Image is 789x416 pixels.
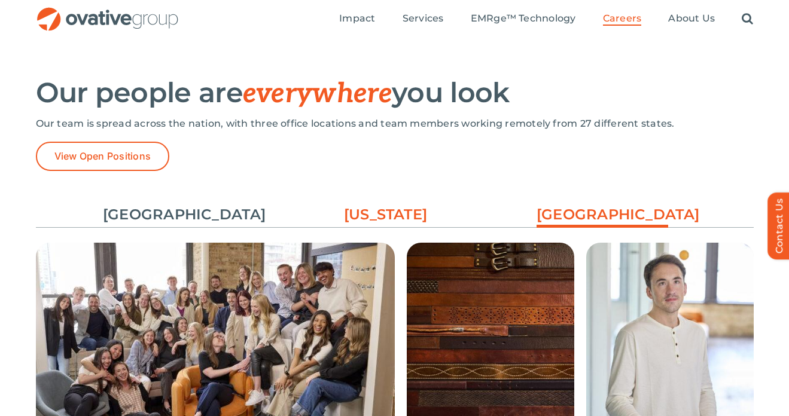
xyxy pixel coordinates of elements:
span: Impact [339,13,375,25]
a: [GEOGRAPHIC_DATA] [537,204,668,231]
a: Careers [603,13,642,26]
span: EMRge™ Technology [471,13,576,25]
a: Impact [339,13,375,26]
span: View Open Positions [54,151,151,162]
span: Careers [603,13,642,25]
a: EMRge™ Technology [471,13,576,26]
span: everywhere [243,77,392,111]
a: [GEOGRAPHIC_DATA] [103,204,234,225]
h2: Our people are you look [36,78,754,109]
a: [US_STATE] [320,204,452,225]
span: About Us [668,13,715,25]
p: Our team is spread across the nation, with three office locations and team members working remote... [36,118,754,130]
span: Services [403,13,444,25]
a: Search [742,13,753,26]
a: Services [403,13,444,26]
ul: Post Filters [36,198,754,231]
a: OG_Full_horizontal_RGB [36,6,179,17]
a: View Open Positions [36,142,170,171]
a: About Us [668,13,715,26]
